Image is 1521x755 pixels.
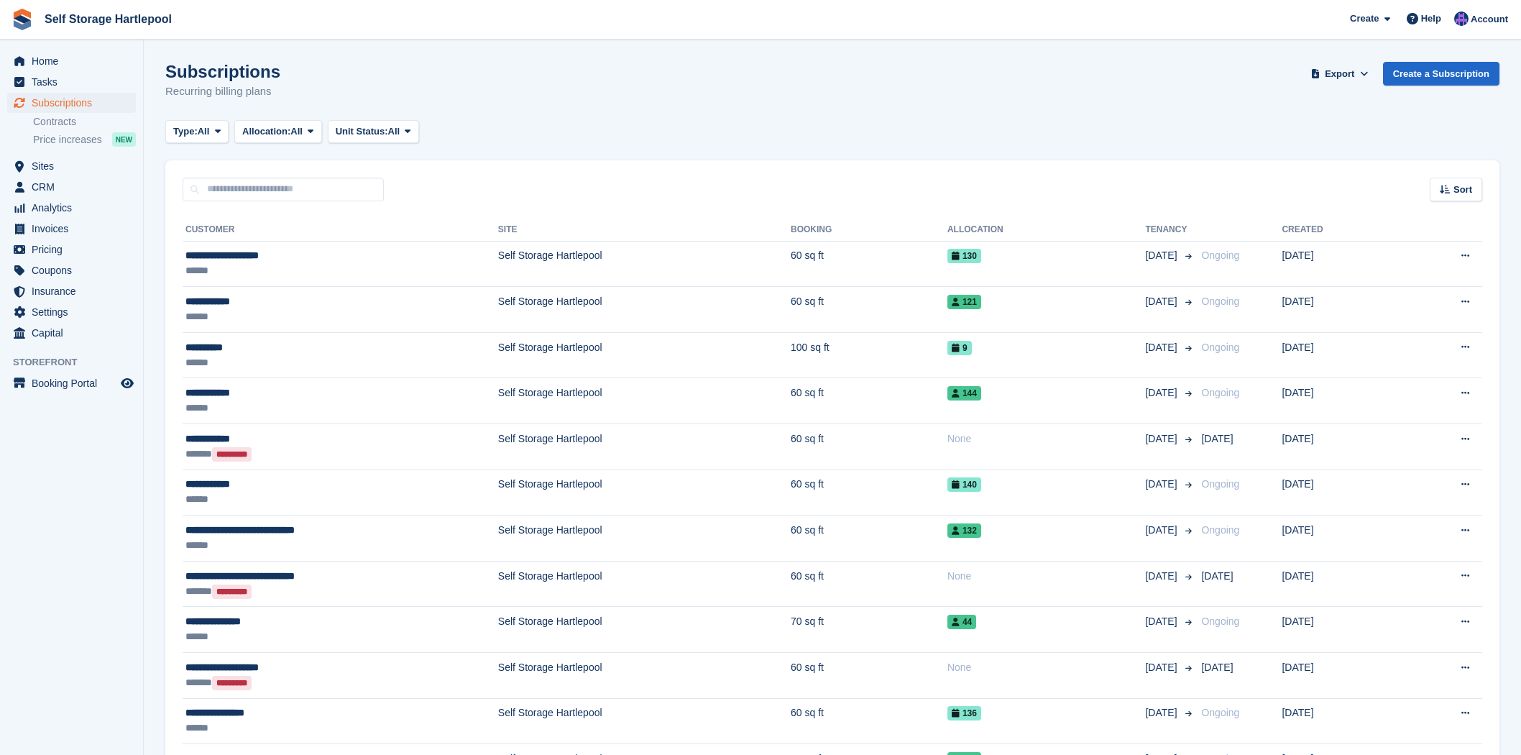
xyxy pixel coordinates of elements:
[7,156,136,176] a: menu
[32,72,118,92] span: Tasks
[7,177,136,197] a: menu
[1282,698,1397,744] td: [DATE]
[1145,569,1180,584] span: [DATE]
[1383,62,1499,86] a: Create a Subscription
[947,615,976,629] span: 44
[1145,340,1180,355] span: [DATE]
[32,93,118,113] span: Subscriptions
[498,653,791,699] td: Self Storage Hartlepool
[183,219,498,242] th: Customer
[1282,470,1397,516] td: [DATE]
[165,83,280,100] p: Recurring billing plans
[198,124,210,139] span: All
[1282,378,1397,424] td: [DATE]
[498,287,791,333] td: Self Storage Hartlepool
[7,260,136,280] a: menu
[1471,12,1508,27] span: Account
[947,569,1146,584] div: None
[498,219,791,242] th: Site
[791,287,947,333] td: 60 sq ft
[1350,12,1379,26] span: Create
[1145,523,1180,538] span: [DATE]
[791,378,947,424] td: 60 sq ft
[791,219,947,242] th: Booking
[1201,342,1239,353] span: Ongoing
[1282,424,1397,470] td: [DATE]
[32,51,118,71] span: Home
[242,124,290,139] span: Allocation:
[1201,707,1239,718] span: Ongoing
[1282,287,1397,333] td: [DATE]
[7,281,136,301] a: menu
[165,120,229,144] button: Type: All
[1145,431,1180,447] span: [DATE]
[32,239,118,260] span: Pricing
[7,219,136,239] a: menu
[7,72,136,92] a: menu
[498,241,791,287] td: Self Storage Hartlepool
[791,698,947,744] td: 60 sq ft
[290,124,303,139] span: All
[1201,662,1233,673] span: [DATE]
[1145,219,1195,242] th: Tenancy
[1201,616,1239,627] span: Ongoing
[1282,653,1397,699] td: [DATE]
[498,332,791,378] td: Self Storage Hartlepool
[7,51,136,71] a: menu
[1421,12,1441,26] span: Help
[32,373,118,393] span: Booking Portal
[1282,516,1397,562] td: [DATE]
[336,124,388,139] span: Unit Status:
[791,470,947,516] td: 60 sq ft
[328,120,419,144] button: Unit Status: All
[791,653,947,699] td: 60 sq ft
[13,355,143,370] span: Storefront
[498,470,791,516] td: Self Storage Hartlepool
[498,561,791,607] td: Self Storage Hartlepool
[7,373,136,393] a: menu
[173,124,198,139] span: Type:
[32,260,118,280] span: Coupons
[7,93,136,113] a: menu
[39,7,178,31] a: Self Storage Hartlepool
[947,706,981,720] span: 136
[165,62,280,81] h1: Subscriptions
[947,660,1146,675] div: None
[7,198,136,218] a: menu
[947,431,1146,447] div: None
[1145,248,1180,263] span: [DATE]
[1145,660,1180,675] span: [DATE]
[498,698,791,744] td: Self Storage Hartlepool
[1308,62,1371,86] button: Export
[32,198,118,218] span: Analytics
[947,249,981,263] span: 130
[791,424,947,470] td: 60 sq ft
[1201,433,1233,444] span: [DATE]
[947,295,981,309] span: 121
[791,241,947,287] td: 60 sq ft
[498,607,791,653] td: Self Storage Hartlepool
[791,332,947,378] td: 100 sq ft
[32,177,118,197] span: CRM
[1201,387,1239,398] span: Ongoing
[112,132,136,147] div: NEW
[1282,607,1397,653] td: [DATE]
[7,323,136,343] a: menu
[947,219,1146,242] th: Allocation
[1201,296,1239,307] span: Ongoing
[32,281,118,301] span: Insurance
[791,561,947,607] td: 60 sq ft
[947,386,981,401] span: 144
[498,516,791,562] td: Self Storage Hartlepool
[1145,477,1180,492] span: [DATE]
[7,239,136,260] a: menu
[1145,385,1180,401] span: [DATE]
[947,523,981,538] span: 132
[33,132,136,147] a: Price increases NEW
[234,120,322,144] button: Allocation: All
[1282,561,1397,607] td: [DATE]
[791,607,947,653] td: 70 sq ft
[12,9,33,30] img: stora-icon-8386f47178a22dfd0bd8f6a31ec36ba5ce8667c1dd55bd0f319d3a0aa187defe.svg
[1282,332,1397,378] td: [DATE]
[791,516,947,562] td: 60 sq ft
